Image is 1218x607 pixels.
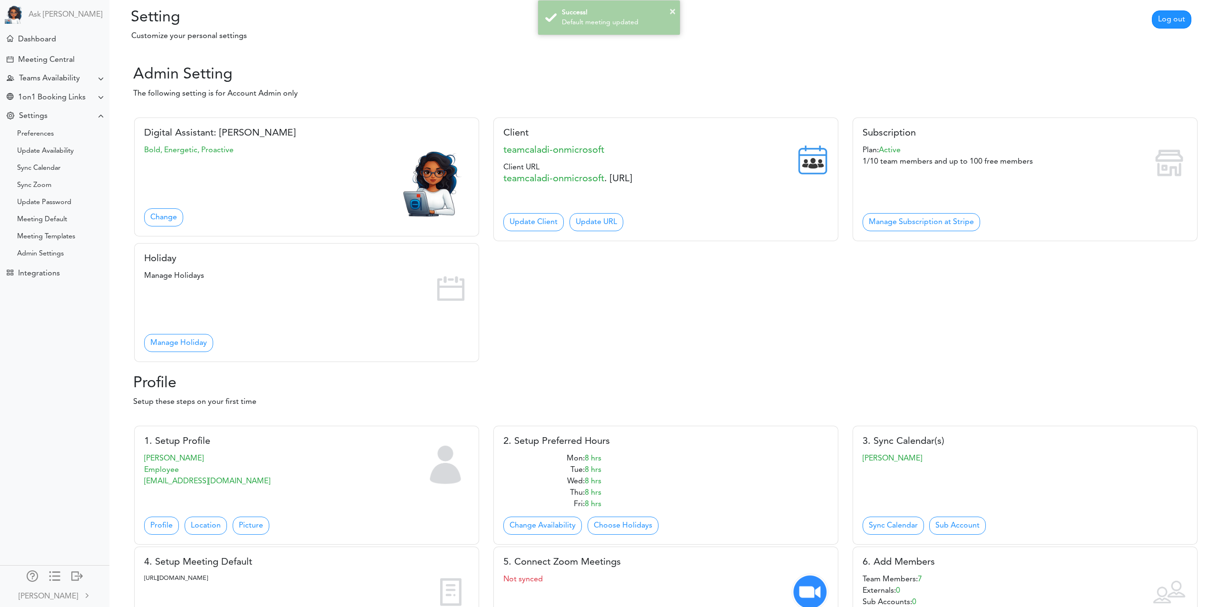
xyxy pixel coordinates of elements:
[863,557,1188,568] h5: 6. Add Members
[133,396,1211,408] p: Setup these steps on your first time
[7,56,13,63] div: Creating Meeting
[144,574,469,583] p: [URL][DOMAIN_NAME]
[17,132,54,137] div: Preferences
[7,35,13,42] div: Home
[1,585,108,606] a: [PERSON_NAME]
[133,363,1211,392] div: Profile
[135,244,479,362] div: Manage Holidays
[49,570,60,584] a: Change side menu
[863,517,924,535] a: Sync Calendar
[7,93,13,102] div: Share Meeting Link
[133,88,1211,99] p: The following setting is for Account Admin only
[17,235,75,239] div: Meeting Templates
[144,334,213,352] a: Manage Holiday
[929,517,986,535] a: Sub Account
[144,253,469,264] h5: Holiday
[503,574,828,585] p: Not synced
[588,517,658,535] a: Choose Holidays
[185,517,227,535] a: Location
[7,269,13,276] div: TEAMCAL AI Workflow Apps
[19,112,48,121] div: Settings
[27,570,38,580] div: Manage Members and Externals
[18,35,56,44] div: Dashboard
[17,166,60,171] div: Sync Calendar
[233,517,269,535] a: Picture
[585,500,601,508] span: 8 hrs
[503,213,564,231] a: Update Client
[585,455,601,462] span: 8 hrs
[49,570,60,580] div: Show only icons
[144,208,183,226] a: Change
[144,517,179,535] a: Profile
[1151,145,1188,181] img: subscription.png
[863,213,980,231] a: Manage Subscription at Stripe
[503,174,604,184] span: teamcaladi-onmicrosoft
[863,156,1188,167] p: 1/10 team members and up to 100 free members
[503,173,828,185] h5: . [URL]
[585,489,601,497] span: 8 hrs
[7,112,14,121] div: Change Settings
[144,147,234,154] span: Bold, Energetic, Proactive
[669,5,676,19] button: ×
[117,30,893,42] p: Customize your personal settings
[503,127,828,139] h5: Client
[27,570,38,584] a: Manage Members and Externals
[879,147,901,154] span: Days remaining:
[503,436,828,447] h5: 2. Setup Preferred Hours
[144,436,469,447] h5: 1. Setup Profile
[17,252,64,256] div: Admin Settings
[17,200,71,205] div: Update Password
[144,455,270,485] span: [PERSON_NAME] Employee [EMAIL_ADDRESS][DOMAIN_NAME]
[18,93,86,102] div: 1on1 Booking Links
[18,56,75,65] div: Meeting Central
[422,441,469,489] img: user-off.png
[494,118,838,241] div: Client URL
[562,18,673,28] div: Default meeting updated
[863,453,1188,464] p: [PERSON_NAME]
[503,517,582,535] a: Change Availability
[896,587,900,595] span: 0
[17,183,51,188] div: Sync Zoom
[144,127,469,139] h5: Digital Assistant: [PERSON_NAME]
[918,576,922,583] span: 7
[19,591,78,602] div: [PERSON_NAME]
[393,145,469,221] img: Zara.png
[503,453,585,510] div: Mon: Tue: Wed: Thu: Fri:
[797,145,828,175] img: teamcalendar.png
[19,74,80,83] div: Teams Availability
[585,466,601,474] span: 8 hrs
[585,478,601,485] span: 8 hrs
[912,598,916,606] span: 0
[863,436,1188,447] h5: 3. Sync Calendar(s)
[503,557,828,568] h5: 5. Connect Zoom Meetings
[17,217,67,222] div: Meeting Default
[562,8,673,18] div: Success!
[133,54,1211,84] div: Admin Setting
[570,213,623,231] a: Update URL
[503,145,828,156] h5: teamcaladi-onmicrosoft
[432,270,469,307] img: schedule.png
[18,269,60,278] div: Integrations
[863,127,1188,139] h5: Subscription
[144,557,469,568] h5: 4. Setup Meeting Default
[71,570,83,580] div: Log out
[17,149,74,154] div: Update Availability
[853,118,1197,241] div: Plan:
